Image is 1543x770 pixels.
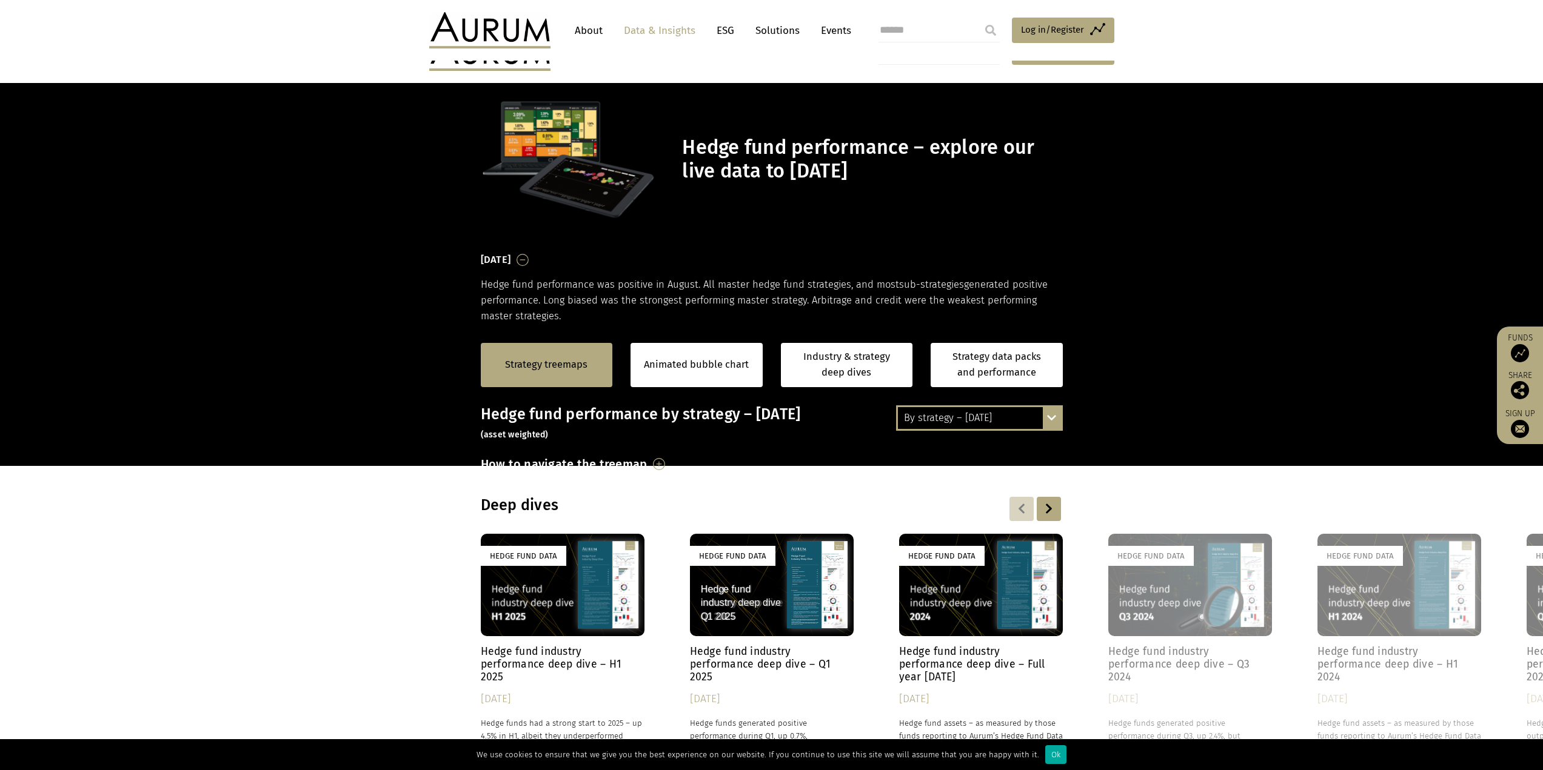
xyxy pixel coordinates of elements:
p: Hedge fund performance was positive in August. All master hedge fund strategies, and most generat... [481,277,1063,325]
img: Aurum [429,12,551,48]
div: [DATE] [1108,691,1272,708]
p: Hedge fund assets – as measured by those funds reporting to Aurum’s Hedge Fund Data Engine – have... [899,717,1063,768]
span: Log in/Register [1021,22,1084,37]
div: Hedge Fund Data [899,546,985,566]
h3: Hedge fund performance by strategy – [DATE] [481,405,1063,442]
input: Submit [979,18,1003,42]
div: [DATE] [899,691,1063,708]
h4: Hedge fund industry performance deep dive – Q3 2024 [1108,645,1272,683]
a: Solutions [749,19,806,42]
span: sub-strategies [899,279,964,290]
a: Log in/Register [1012,18,1114,43]
a: Hedge Fund Data Hedge fund industry performance deep dive – H1 2025 [DATE] Hedge funds had a stro... [481,534,644,768]
a: Animated bubble chart [644,357,749,373]
img: Sign up to our newsletter [1511,420,1529,438]
a: Hedge Fund Data Hedge fund industry performance deep dive – Full year [DATE] [DATE] Hedge fund as... [899,534,1063,768]
div: Hedge Fund Data [1317,546,1403,566]
div: Ok [1045,745,1066,764]
h3: How to navigate the treemap [481,454,648,474]
a: Data & Insights [618,19,701,42]
div: Hedge Fund Data [1108,546,1194,566]
a: Strategy data packs and performance [931,343,1063,387]
h4: Hedge fund industry performance deep dive – Full year [DATE] [899,645,1063,683]
a: Sign up [1503,408,1537,438]
div: [DATE] [481,691,644,708]
a: Events [815,19,851,42]
p: Hedge funds generated positive performance during Q1, up 0.7%, outperforming equities, but underp... [690,717,854,768]
div: Hedge Fund Data [690,546,775,566]
a: Funds [1503,333,1537,362]
h1: Hedge fund performance – explore our live data to [DATE] [682,136,1059,183]
a: About [569,19,609,42]
a: ESG [711,19,740,42]
div: Hedge Fund Data [481,546,566,566]
h4: Hedge fund industry performance deep dive – H1 2024 [1317,645,1481,683]
div: [DATE] [690,691,854,708]
small: (asset weighted) [481,430,549,440]
img: Access Funds [1511,344,1529,362]
a: Industry & strategy deep dives [781,343,913,387]
h3: [DATE] [481,251,511,269]
a: Strategy treemaps [505,357,587,373]
h4: Hedge fund industry performance deep dive – Q1 2025 [690,645,854,683]
a: Hedge Fund Data Hedge fund industry performance deep dive – Q1 2025 [DATE] Hedge funds generated ... [690,534,854,768]
div: By strategy – [DATE] [898,407,1061,429]
h4: Hedge fund industry performance deep dive – H1 2025 [481,645,644,683]
p: Hedge fund assets – as measured by those funds reporting to Aurum’s Hedge Fund Data Engine – have... [1317,717,1481,768]
p: Hedge funds had a strong start to 2025 – up 4.5% in H1, albeit they underperformed bonds, +7.3% a... [481,717,644,755]
img: Share this post [1511,381,1529,399]
p: Hedge funds generated positive performance during Q3, up 2.4%, but underperformed both bonds and ... [1108,717,1272,755]
div: Share [1503,371,1537,399]
div: [DATE] [1317,691,1481,708]
h3: Deep dives [481,496,906,514]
